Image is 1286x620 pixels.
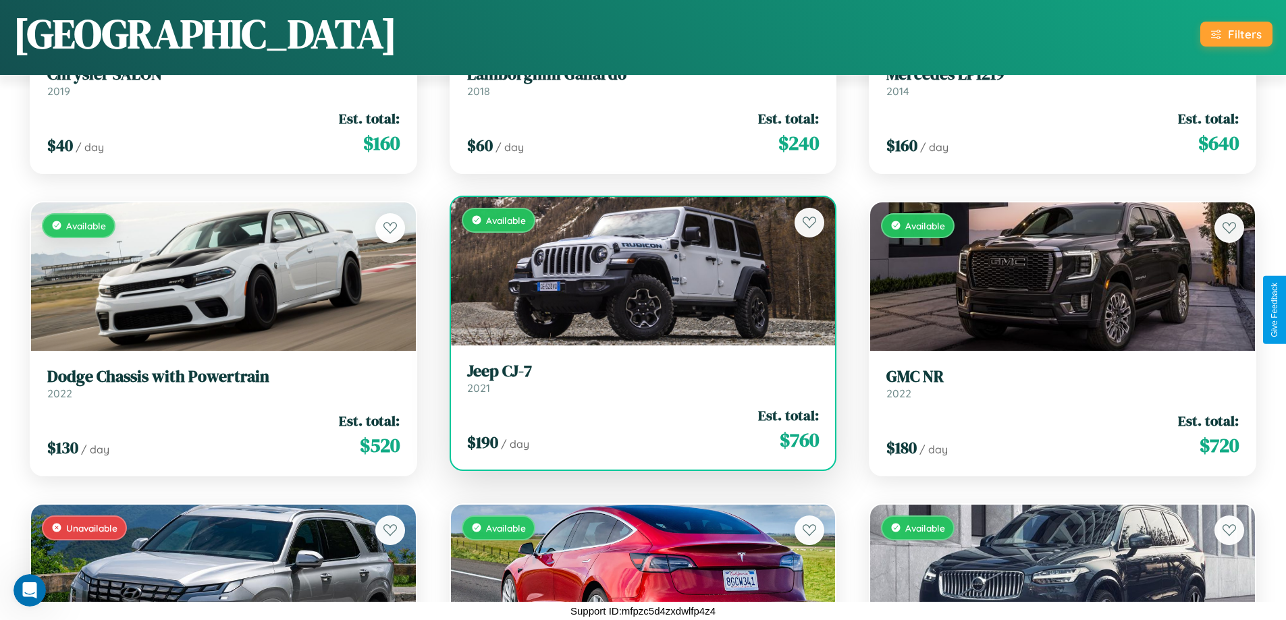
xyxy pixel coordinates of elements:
[47,134,73,157] span: $ 40
[76,140,104,154] span: / day
[1198,130,1239,157] span: $ 640
[486,215,526,226] span: Available
[363,130,400,157] span: $ 160
[778,130,819,157] span: $ 240
[486,522,526,534] span: Available
[905,220,945,231] span: Available
[339,109,400,128] span: Est. total:
[758,405,819,425] span: Est. total:
[1178,411,1239,430] span: Est. total:
[780,426,819,453] span: $ 760
[467,65,820,84] h3: Lamborghini Gallardo
[339,411,400,430] span: Est. total:
[886,134,917,157] span: $ 160
[47,65,400,98] a: Chrysler SALON2019
[47,65,400,84] h3: Chrysler SALON
[47,84,70,98] span: 2019
[495,140,524,154] span: / day
[570,602,716,620] p: Support ID: mfpzc5d4zxdwlfp4z4
[919,443,948,456] span: / day
[886,84,909,98] span: 2014
[47,387,72,400] span: 2022
[467,381,490,395] span: 2021
[66,220,106,231] span: Available
[467,134,493,157] span: $ 60
[1200,432,1239,459] span: $ 720
[47,367,400,387] h3: Dodge Chassis with Powertrain
[360,432,400,459] span: $ 520
[886,65,1239,98] a: Mercedes LP12192014
[501,437,529,451] span: / day
[467,84,490,98] span: 2018
[14,574,46,607] iframe: Intercom live chat
[467,65,820,98] a: Lamborghini Gallardo2018
[81,443,109,456] span: / day
[1178,109,1239,128] span: Est. total:
[886,436,917,459] span: $ 180
[47,436,78,459] span: $ 130
[47,367,400,400] a: Dodge Chassis with Powertrain2022
[1270,283,1279,337] div: Give Feedback
[758,109,819,128] span: Est. total:
[467,362,820,395] a: Jeep CJ-72021
[467,362,820,381] h3: Jeep CJ-7
[1228,27,1262,41] div: Filters
[920,140,948,154] span: / day
[14,6,397,61] h1: [GEOGRAPHIC_DATA]
[886,65,1239,84] h3: Mercedes LP1219
[886,367,1239,387] h3: GMC NR
[1200,22,1272,47] button: Filters
[905,522,945,534] span: Available
[467,431,498,453] span: $ 190
[886,387,911,400] span: 2022
[66,522,117,534] span: Unavailable
[886,367,1239,400] a: GMC NR2022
